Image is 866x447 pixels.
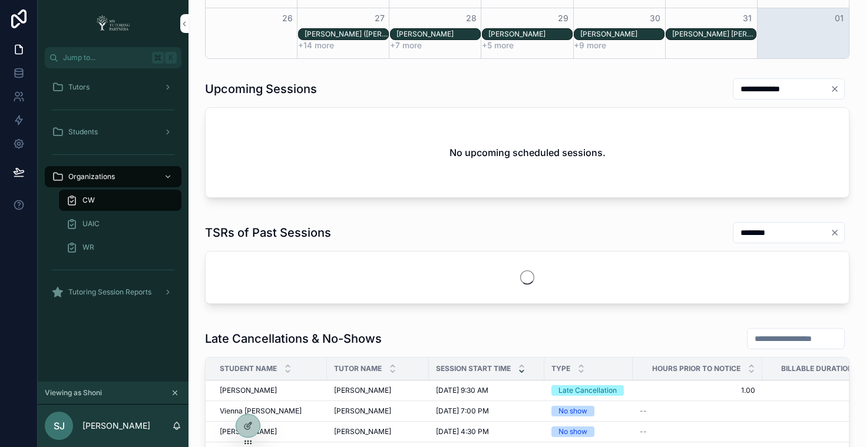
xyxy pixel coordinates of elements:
[59,190,181,211] a: CW
[580,29,664,39] div: [PERSON_NAME]
[390,41,422,50] button: +7 more
[334,386,391,395] span: [PERSON_NAME]
[648,11,662,25] button: 30
[830,228,844,237] button: Clear
[334,364,382,373] span: Tutor Name
[372,11,386,25] button: 27
[334,406,391,416] span: [PERSON_NAME]
[82,243,94,252] span: WR
[558,385,617,396] div: Late Cancellation
[166,53,176,62] span: K
[551,426,626,437] a: No show
[396,29,480,39] div: John Chavez
[652,364,741,373] span: Hours prior to notice
[830,84,844,94] button: Clear
[82,420,150,432] p: [PERSON_NAME]
[334,406,422,416] a: [PERSON_NAME]
[205,81,317,97] h1: Upcoming Sessions
[672,29,756,39] div: Alina Rose Porlaris
[45,166,181,187] a: Organizations
[205,330,382,347] h1: Late Cancellations & No-Shows
[220,427,277,436] span: [PERSON_NAME]
[488,29,572,39] div: [PERSON_NAME]
[82,196,95,205] span: CW
[38,68,189,318] div: scrollable content
[436,406,537,416] a: [DATE] 7:00 PM
[558,406,587,416] div: No show
[640,386,755,395] a: 1.00
[92,14,134,33] img: App logo
[436,406,489,416] span: [DATE] 7:00 PM
[68,287,151,297] span: Tutoring Session Reports
[396,29,480,39] div: [PERSON_NAME]
[551,364,570,373] span: Type
[220,406,302,416] span: Vienna [PERSON_NAME]
[298,41,334,50] button: +14 more
[436,427,537,436] a: [DATE] 4:30 PM
[640,427,755,436] a: --
[220,386,320,395] a: [PERSON_NAME]
[482,41,514,50] button: +5 more
[205,224,331,241] h1: TSRs of Past Sessions
[672,29,756,39] div: [PERSON_NAME] [PERSON_NAME]
[220,364,277,373] span: Student Name
[59,237,181,258] a: WR
[556,11,570,25] button: 29
[551,406,626,416] a: No show
[68,127,98,137] span: Students
[334,427,391,436] span: [PERSON_NAME]
[63,53,147,62] span: Jump to...
[436,386,537,395] a: [DATE] 9:30 AM
[45,47,181,68] button: Jump to...K
[551,385,626,396] a: Late Cancellation
[68,82,90,92] span: Tutors
[45,282,181,303] a: Tutoring Session Reports
[436,364,511,373] span: Session Start Time
[45,388,102,398] span: Viewing as Shoni
[54,419,65,433] span: SJ
[59,213,181,234] a: UAIC
[640,406,755,416] a: --
[334,386,422,395] a: [PERSON_NAME]
[640,427,647,436] span: --
[220,406,320,416] a: Vienna [PERSON_NAME]
[334,427,422,436] a: [PERSON_NAME]
[68,172,115,181] span: Organizations
[464,11,478,25] button: 28
[82,219,100,229] span: UAIC
[488,29,572,39] div: Alina Rosales
[220,427,320,436] a: [PERSON_NAME]
[280,11,295,25] button: 26
[574,41,606,50] button: +9 more
[640,406,647,416] span: --
[305,29,388,39] div: Lillian (Lilly) Rodriguez
[740,11,754,25] button: 31
[449,145,606,160] h2: No upcoming scheduled sessions.
[45,121,181,143] a: Students
[580,29,664,39] div: John Chavez
[436,386,488,395] span: [DATE] 9:30 AM
[305,29,388,39] div: [PERSON_NAME] ([PERSON_NAME]) [PERSON_NAME]
[436,427,489,436] span: [DATE] 4:30 PM
[45,77,181,98] a: Tutors
[220,386,277,395] span: [PERSON_NAME]
[832,11,846,25] button: 01
[558,426,587,437] div: No show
